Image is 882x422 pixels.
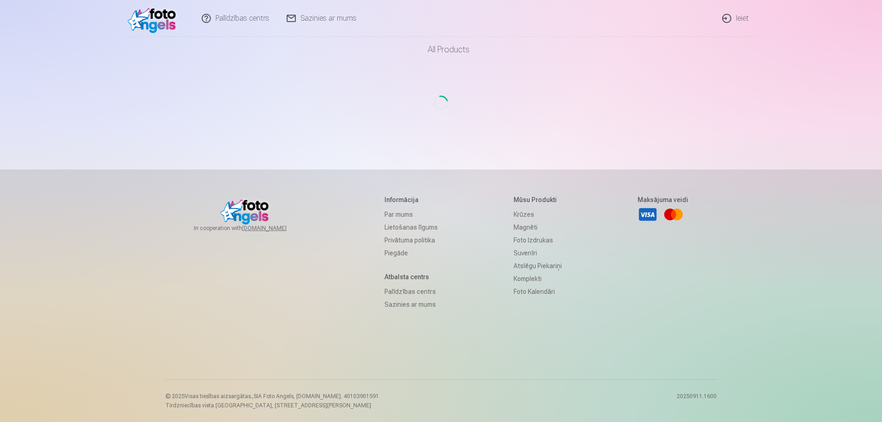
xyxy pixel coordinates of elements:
[638,195,688,204] h5: Maksājuma veidi
[384,272,438,281] h5: Atbalsta centrs
[402,37,481,62] a: All products
[194,225,309,232] span: In cooperation with
[165,402,379,409] p: Tirdzniecības vieta [GEOGRAPHIC_DATA], [STREET_ADDRESS][PERSON_NAME]
[165,393,379,400] p: © 2025 Visas tiesības aizsargātas. ,
[677,393,717,409] p: 20250911.1600
[384,221,438,234] a: Lietošanas līgums
[514,208,562,221] a: Krūzes
[254,393,379,399] span: SIA Foto Angels, [DOMAIN_NAME]. 40103901591
[638,204,658,225] a: Visa
[128,4,181,33] img: /v1
[514,259,562,272] a: Atslēgu piekariņi
[384,285,438,298] a: Palīdzības centrs
[384,195,438,204] h5: Informācija
[514,285,562,298] a: Foto kalendāri
[514,272,562,285] a: Komplekti
[384,298,438,311] a: Sazinies ar mums
[514,234,562,247] a: Foto izdrukas
[663,204,684,225] a: Mastercard
[384,208,438,221] a: Par mums
[514,247,562,259] a: Suvenīri
[514,221,562,234] a: Magnēti
[384,234,438,247] a: Privātuma politika
[514,195,562,204] h5: Mūsu produkti
[384,247,438,259] a: Piegāde
[242,225,309,232] a: [DOMAIN_NAME]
